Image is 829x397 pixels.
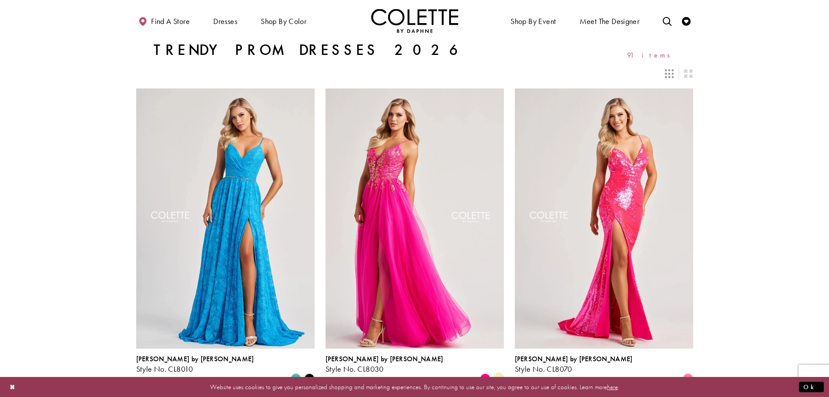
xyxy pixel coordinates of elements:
span: Style No. CL8010 [136,364,193,374]
span: Shop By Event [508,9,558,33]
span: 91 items [627,51,676,59]
a: Visit Colette by Daphne Style No. CL8030 Page [326,88,504,348]
a: Toggle search [661,9,674,33]
a: Visit Colette by Daphne Style No. CL8010 Page [136,88,315,348]
a: Find a store [136,9,192,33]
span: Find a store [151,17,190,26]
span: Switch layout to 2 columns [684,69,693,78]
a: Check Wishlist [680,9,693,33]
span: Shop by color [258,9,309,33]
img: Colette by Daphne [371,9,458,33]
i: Cotton Candy [683,373,693,384]
i: Black [304,373,315,384]
span: [PERSON_NAME] by [PERSON_NAME] [326,354,443,363]
div: Layout Controls [131,64,698,83]
i: Turquoise [291,373,301,384]
span: Shop By Event [510,17,556,26]
p: Website uses cookies to give you personalized shopping and marketing experiences. By continuing t... [63,381,766,393]
span: Dresses [213,17,237,26]
span: Switch layout to 3 columns [665,69,674,78]
span: Style No. CL8030 [326,364,384,374]
span: Dresses [211,9,239,33]
div: Colette by Daphne Style No. CL8030 [326,355,443,373]
span: Shop by color [261,17,306,26]
button: Close Dialog [5,379,20,394]
a: here [607,382,618,391]
button: Submit Dialog [799,381,824,392]
div: Colette by Daphne Style No. CL8010 [136,355,254,373]
i: Sunshine [493,373,504,384]
span: Style No. CL8070 [515,364,572,374]
a: Meet the designer [577,9,642,33]
h1: Trendy Prom Dresses 2026 [154,41,464,59]
span: Meet the designer [580,17,640,26]
i: Hot Pink [480,373,490,384]
span: [PERSON_NAME] by [PERSON_NAME] [515,354,633,363]
a: Visit Home Page [371,9,458,33]
div: Colette by Daphne Style No. CL8070 [515,355,633,373]
span: [PERSON_NAME] by [PERSON_NAME] [136,354,254,363]
a: Visit Colette by Daphne Style No. CL8070 Page [515,88,693,348]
